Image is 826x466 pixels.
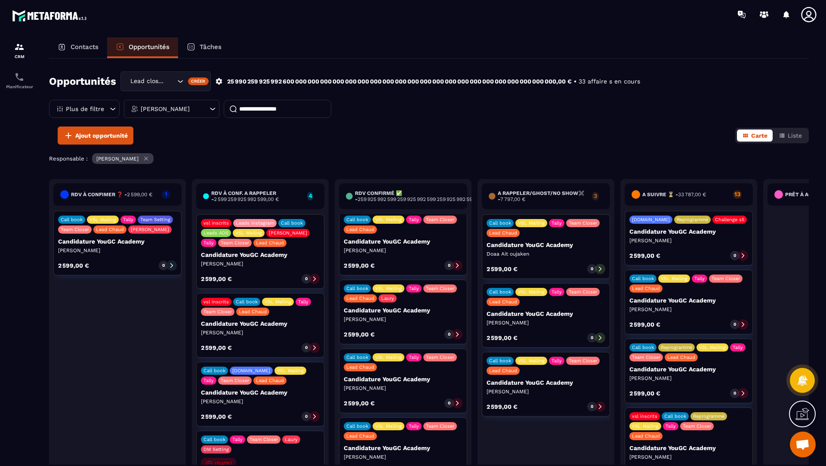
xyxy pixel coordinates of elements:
[426,355,454,360] p: Team Closer
[487,241,605,248] p: Candidature YouGC Academy
[96,156,139,162] p: [PERSON_NAME]
[49,73,116,90] h2: Opportunités
[489,368,517,373] p: Lead Chaud
[256,240,284,246] p: Lead Chaud
[489,230,517,236] p: Lead Chaud
[232,437,243,442] p: Tally
[569,289,597,295] p: Team Closer
[89,217,116,222] p: VSL Mailing
[346,355,368,360] p: Call book
[774,130,807,142] button: Liste
[409,355,419,360] p: Tally
[355,190,529,202] h6: Rdv confirmé ✅ -
[201,276,232,282] p: 2 599,00 €
[489,299,517,305] p: Lead Chaud
[448,262,450,268] p: 0
[214,196,279,202] span: 2 599 259 925 992 599,00 €
[632,217,670,222] p: [DOMAIN_NAME]
[498,190,588,202] h6: A RAPPELER/GHOST/NO SHOW✖️ -
[61,217,83,222] p: Call book
[71,191,152,198] h6: RDV à confimer ❓ -
[629,390,660,396] p: 2 599,00 €
[426,217,454,222] p: Team Closer
[211,190,303,202] h6: RDV à conf. A RAPPELER -
[58,247,177,254] p: [PERSON_NAME]
[14,42,25,52] img: formation
[58,262,89,268] p: 2 599,00 €
[203,437,225,442] p: Call book
[305,276,308,282] p: 0
[201,345,232,351] p: 2 599,00 €
[632,433,660,439] p: Lead Chaud
[699,345,726,350] p: VSL Mailing
[344,444,462,451] p: Candidature YouGC Academy
[409,217,419,222] p: Tally
[120,71,211,91] div: Search for option
[201,414,232,420] p: 2 599,00 €
[221,378,249,383] p: Team Closer
[203,240,214,246] p: Tally
[552,358,562,364] p: Tally
[66,106,104,112] p: Plus de filtre
[305,345,308,351] p: 0
[487,335,518,341] p: 2 599,00 €
[381,296,394,301] p: Laury
[487,310,605,317] p: Candidature YouGC Academy
[285,437,298,442] p: Laury
[188,77,209,85] div: Créer
[409,286,419,291] p: Tally
[569,220,597,226] p: Team Closer
[269,230,307,236] p: [PERSON_NAME]
[201,251,320,258] p: Candidature YouGC Academy
[166,77,175,86] input: Search for option
[75,131,128,140] span: Ajout opportunité
[201,320,320,327] p: Candidature YouGC Academy
[591,266,593,272] p: 0
[162,262,165,268] p: 0
[162,191,170,197] p: 1
[518,358,545,364] p: VSL Mailing
[344,307,462,314] p: Candidature YouGC Academy
[487,266,518,272] p: 2 599,00 €
[96,227,124,232] p: Lead Chaud
[358,196,527,202] span: 259 925 992 599 259 925 992 599 259 925 992 599 259 925 992 599,00 €
[49,37,107,58] a: Contacts
[141,106,190,112] p: [PERSON_NAME]
[518,220,545,226] p: VSL Mailing
[127,191,152,198] span: 2 599,00 €
[788,132,802,139] span: Liste
[592,193,599,199] p: 3
[203,447,229,452] p: DM Setting
[227,77,572,86] p: 25 990 259 925 992 600 000 000 000 000 000 000 000 000 000 000 000 000 000 000 000 000 000 000 00...
[236,220,274,226] p: Leads Instagram
[58,127,133,145] button: Ajout opportunité
[426,286,454,291] p: Team Closer
[346,423,368,429] p: Call book
[712,276,740,281] p: Team Closer
[344,262,375,268] p: 2 599,00 €
[250,437,278,442] p: Team Closer
[375,217,402,222] p: VSL Mailing
[683,423,711,429] p: Team Closer
[487,319,605,326] p: [PERSON_NAME]
[574,77,576,86] p: •
[734,390,736,396] p: 0
[140,217,170,222] p: Team Setting
[737,130,773,142] button: Carte
[694,276,705,281] p: Tally
[487,379,605,386] p: Candidature YouGC Academy
[733,345,743,350] p: Tally
[591,335,593,341] p: 0
[487,388,605,395] p: [PERSON_NAME]
[200,43,222,51] p: Tâches
[790,432,816,457] div: Ouvrir le chat
[632,414,657,419] p: vsl inscrits
[678,191,706,198] span: 33 787,00 €
[632,345,654,350] p: Call book
[344,400,375,406] p: 2 599,00 €
[265,299,291,305] p: VSL Mailing
[661,345,692,350] p: Reprogrammé
[344,247,462,254] p: [PERSON_NAME]
[629,306,748,313] p: [PERSON_NAME]
[629,454,748,460] p: [PERSON_NAME]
